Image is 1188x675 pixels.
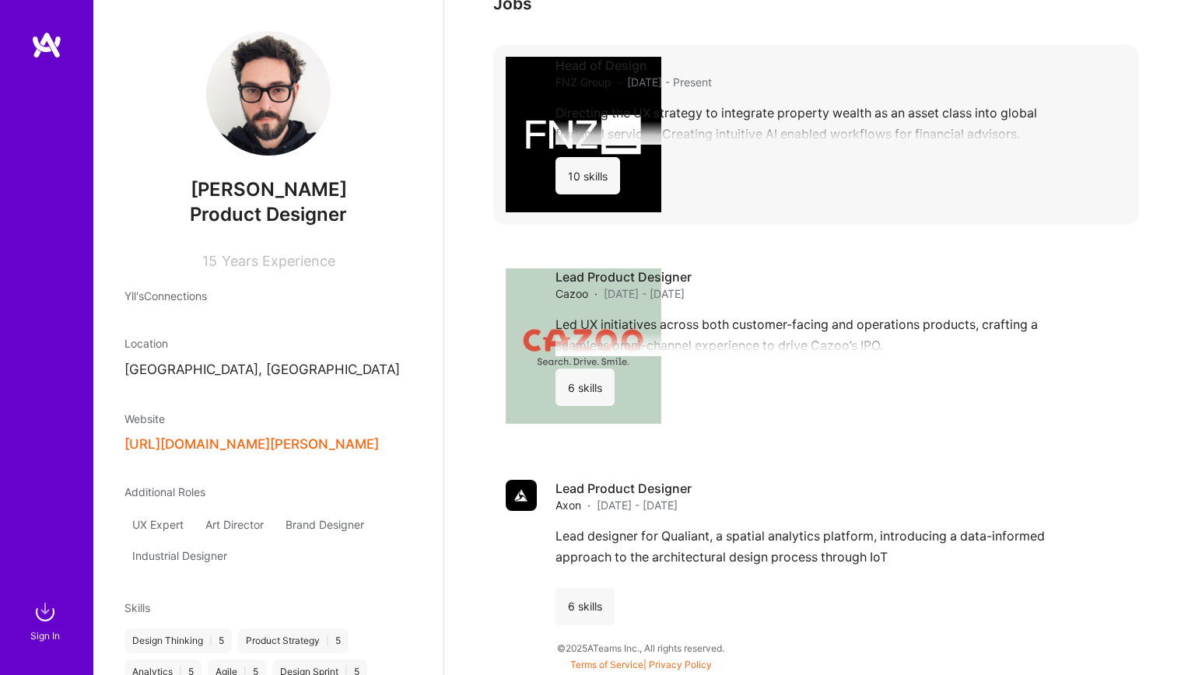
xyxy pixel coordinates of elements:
a: Terms of Service [570,659,643,670]
div: 10 skills [555,157,620,194]
span: Skills [124,601,150,614]
span: | [209,635,212,647]
p: [GEOGRAPHIC_DATA], [GEOGRAPHIC_DATA] [124,361,412,379]
div: © 2025 ATeams Inc., All rights reserved. [93,628,1188,667]
span: Yll's Connections [124,288,207,304]
span: [DATE] - Present [627,74,712,90]
span: · [594,285,598,302]
span: | [326,635,329,647]
div: 6 skills [555,588,615,625]
img: User Avatar [206,31,331,156]
img: Company logo [506,57,661,212]
span: | [570,659,712,670]
div: Location [124,335,412,351]
span: Axon [555,497,581,513]
span: FNZ Group [555,74,612,90]
img: logo [31,31,62,59]
span: · [618,74,621,90]
div: UX Expert [124,512,191,537]
div: Brand Designer [278,512,372,537]
span: Website [124,412,165,425]
a: Privacy Policy [649,659,712,670]
span: [DATE] - [DATE] [604,285,685,302]
img: Company logo [506,480,537,511]
span: · [587,497,590,513]
div: Design Thinking 5 [124,628,232,653]
div: Art Director [198,512,272,537]
h4: Lead Product Designer [555,268,692,285]
span: Years Experience [222,253,335,269]
img: sign in [30,596,61,628]
h4: Lead Product Designer [555,480,692,497]
div: Industrial Designer [124,544,235,568]
span: [PERSON_NAME] [124,178,412,201]
span: [DATE] - [DATE] [597,497,678,513]
span: 15 [202,253,217,269]
div: 6 skills [555,369,615,406]
span: Product Designer [190,203,347,226]
a: sign inSign In [33,596,61,644]
span: Additional Roles [124,485,205,498]
div: Product Strategy 5 [238,628,349,653]
button: [URL][DOMAIN_NAME][PERSON_NAME] [124,436,379,453]
img: Company logo [506,268,661,424]
h4: Head of Design [555,57,712,74]
div: Sign In [30,628,60,644]
span: Cazoo [555,285,588,302]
